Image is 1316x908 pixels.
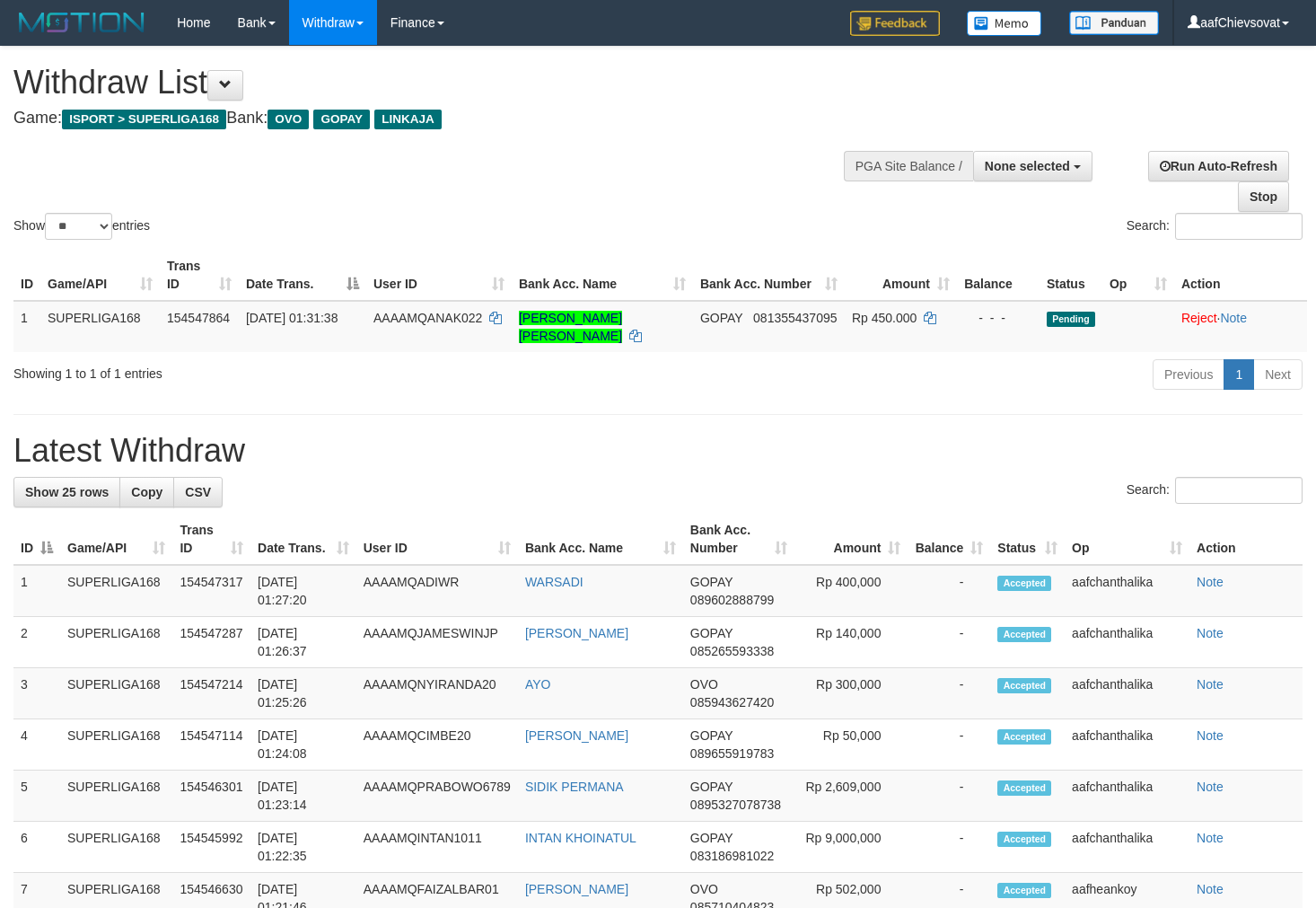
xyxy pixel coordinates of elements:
th: Action [1174,250,1307,301]
div: PGA Site Balance / [844,151,973,181]
td: [DATE] 01:23:14 [250,771,356,822]
td: SUPERLIGA168 [60,719,172,771]
td: [DATE] 01:25:26 [250,668,356,719]
h4: Game: Bank: [13,110,859,128]
td: · [1174,301,1307,352]
td: Rp 50,000 [794,719,908,771]
a: SIDIK PERMANA [525,780,624,794]
span: OVO [690,882,718,896]
a: [PERSON_NAME] [525,626,628,640]
th: Action [1189,514,1303,565]
td: - [908,617,990,668]
span: Accepted [997,729,1051,745]
td: Rp 2,609,000 [794,771,908,822]
span: GOPAY [690,728,733,743]
a: Copy [119,477,174,507]
a: AYO [525,677,551,692]
td: 154547214 [172,668,250,719]
span: Accepted [997,627,1051,642]
th: User ID: activate to sort column ascending [356,514,518,565]
a: [PERSON_NAME] [PERSON_NAME] [519,311,622,343]
th: Op: activate to sort column ascending [1065,514,1189,565]
img: Feedback.jpg [850,11,940,36]
td: 1 [13,565,60,617]
img: MOTION_logo.png [13,9,150,36]
span: [DATE] 01:31:38 [246,311,338,325]
img: Button%20Memo.svg [967,11,1042,36]
span: None selected [985,159,1070,173]
td: Rp 400,000 [794,565,908,617]
td: - [908,719,990,771]
td: 2 [13,617,60,668]
span: GOPAY [690,626,733,640]
span: Copy 085265593338 to clipboard [690,644,774,658]
th: Trans ID: activate to sort column ascending [160,250,239,301]
span: Accepted [997,576,1051,591]
span: Copy 085943627420 to clipboard [690,695,774,710]
img: panduan.png [1069,11,1159,35]
input: Search: [1175,213,1303,240]
td: 154547287 [172,617,250,668]
th: Status [1040,250,1102,301]
a: [PERSON_NAME] [525,728,628,743]
td: 154547114 [172,719,250,771]
span: Accepted [997,832,1051,847]
button: None selected [973,151,1092,181]
span: Copy 083186981022 to clipboard [690,849,774,863]
td: SUPERLIGA168 [60,822,172,873]
td: AAAAMQCIMBE20 [356,719,518,771]
span: Copy 081355437095 to clipboard [753,311,837,325]
td: aafchanthalika [1065,719,1189,771]
td: SUPERLIGA168 [60,617,172,668]
span: OVO [690,677,718,692]
a: Note [1197,728,1224,743]
td: aafchanthalika [1065,668,1189,719]
td: AAAAMQPRABOWO6789 [356,771,518,822]
a: 1 [1224,359,1254,390]
a: Note [1197,780,1224,794]
th: Date Trans.: activate to sort column descending [239,250,366,301]
th: Bank Acc. Name: activate to sort column ascending [518,514,683,565]
th: ID: activate to sort column descending [13,514,60,565]
td: SUPERLIGA168 [40,301,160,352]
a: [PERSON_NAME] [525,882,628,896]
label: Show entries [13,213,150,240]
span: ISPORT > SUPERLIGA168 [62,110,226,129]
th: ID [13,250,40,301]
span: Copy [131,485,162,499]
td: Rp 140,000 [794,617,908,668]
th: Balance: activate to sort column ascending [908,514,990,565]
td: aafchanthalika [1065,822,1189,873]
td: aafchanthalika [1065,565,1189,617]
td: Rp 300,000 [794,668,908,719]
span: Copy 089602888799 to clipboard [690,593,774,607]
span: GOPAY [690,780,733,794]
a: Previous [1153,359,1224,390]
span: OVO [268,110,309,129]
a: WARSADI [525,575,583,589]
td: aafchanthalika [1065,771,1189,822]
div: Showing 1 to 1 of 1 entries [13,357,535,383]
select: Showentries [45,213,112,240]
th: Status: activate to sort column ascending [990,514,1065,565]
a: Note [1197,575,1224,589]
th: Bank Acc. Number: activate to sort column ascending [683,514,794,565]
td: 154546301 [172,771,250,822]
td: aafchanthalika [1065,617,1189,668]
td: [DATE] 01:26:37 [250,617,356,668]
td: SUPERLIGA168 [60,771,172,822]
span: GOPAY [690,831,733,845]
td: Rp 9,000,000 [794,822,908,873]
th: Op: activate to sort column ascending [1102,250,1174,301]
a: Note [1197,831,1224,845]
a: Show 25 rows [13,477,120,507]
td: 3 [13,668,60,719]
a: CSV [173,477,223,507]
a: Note [1197,626,1224,640]
a: Reject [1181,311,1217,325]
span: AAAAMQANAK022 [373,311,482,325]
div: - - - [964,309,1032,327]
a: Next [1253,359,1303,390]
span: GOPAY [313,110,370,129]
td: [DATE] 01:24:08 [250,719,356,771]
